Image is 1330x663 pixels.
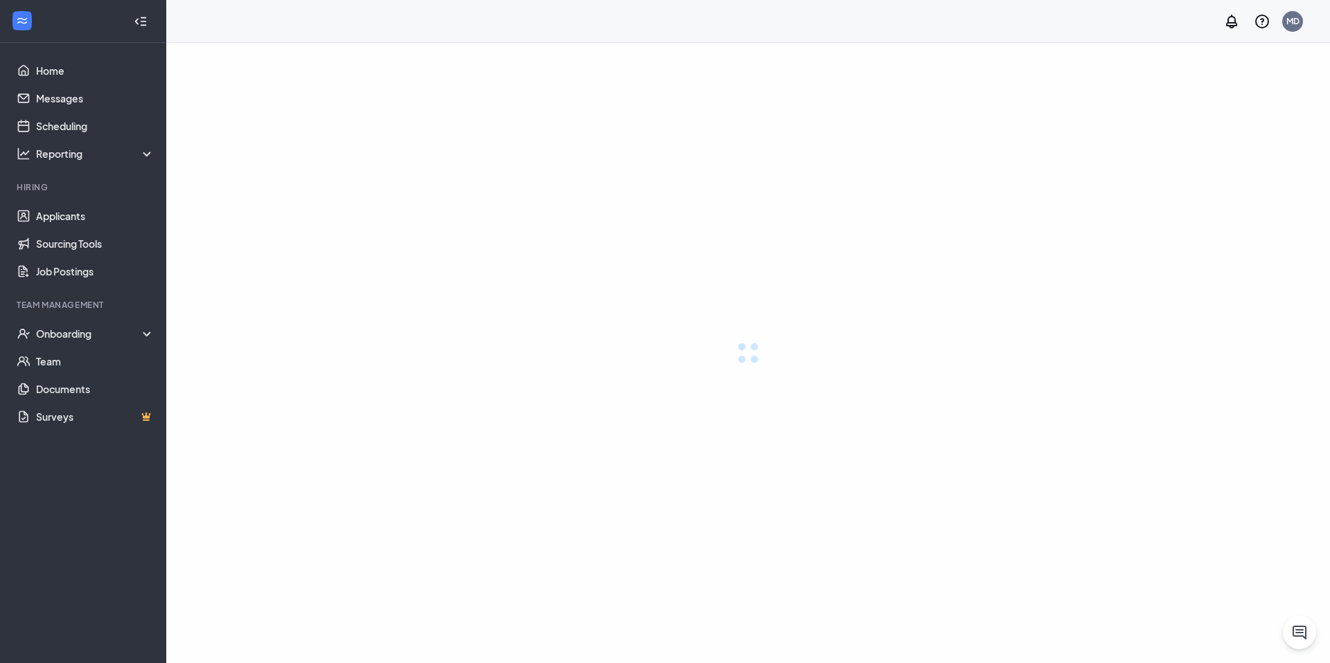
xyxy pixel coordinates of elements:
[36,147,155,161] div: Reporting
[36,112,154,140] a: Scheduling
[36,327,155,340] div: Onboarding
[1291,624,1308,641] svg: ChatActive
[17,147,30,161] svg: Analysis
[36,257,154,285] a: Job Postings
[1254,13,1270,30] svg: QuestionInfo
[1283,616,1316,649] button: ChatActive
[17,299,152,311] div: Team Management
[36,347,154,375] a: Team
[1286,15,1300,27] div: MD
[36,57,154,84] a: Home
[15,14,29,28] svg: WorkstreamLogo
[1223,13,1240,30] svg: Notifications
[36,84,154,112] a: Messages
[17,181,152,193] div: Hiring
[17,327,30,340] svg: UserCheck
[36,375,154,403] a: Documents
[36,230,154,257] a: Sourcing Tools
[36,202,154,230] a: Applicants
[134,15,148,28] svg: Collapse
[36,403,154,430] a: SurveysCrown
